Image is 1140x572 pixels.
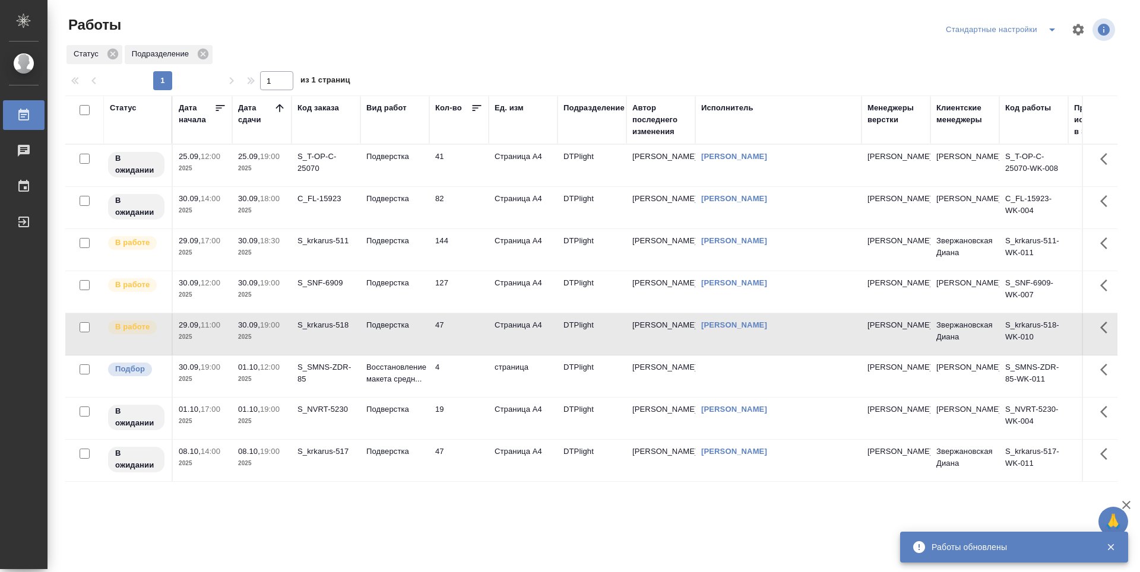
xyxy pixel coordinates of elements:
[238,457,286,469] p: 2025
[238,405,260,414] p: 01.10,
[260,363,280,371] p: 12:00
[867,277,924,289] p: [PERSON_NAME]
[489,187,558,228] td: Страница А4
[930,355,999,397] td: [PERSON_NAME]
[999,187,1068,228] td: C_FL-15923-WK-004
[115,447,157,471] p: В ожидании
[366,102,407,114] div: Вид работ
[201,363,220,371] p: 19:00
[632,102,689,138] div: Автор последнего изменения
[179,289,226,301] p: 2025
[701,194,767,203] a: [PERSON_NAME]
[930,229,999,271] td: Звержановская Диана
[260,194,280,203] p: 18:00
[107,319,166,335] div: Исполнитель выполняет работу
[179,447,201,456] p: 08.10,
[179,363,201,371] p: 30.09,
[260,278,280,287] p: 19:00
[366,403,423,415] p: Подверстка
[930,271,999,313] td: [PERSON_NAME]
[936,102,993,126] div: Клиентские менеджеры
[260,152,280,161] p: 19:00
[701,102,753,114] div: Исполнитель
[429,229,489,271] td: 144
[297,446,354,457] div: S_krkarus-517
[115,279,150,291] p: В работе
[999,398,1068,439] td: S_NVRT-5230-WK-004
[489,145,558,186] td: Страница А4
[558,355,626,397] td: DTPlight
[489,271,558,313] td: Страница А4
[115,405,157,429] p: В ожидании
[701,152,767,161] a: [PERSON_NAME]
[179,152,201,161] p: 25.09,
[999,440,1068,481] td: S_krkarus-517-WK-011
[238,102,274,126] div: Дата сдачи
[489,440,558,481] td: Страница А4
[999,145,1068,186] td: S_T-OP-C-25070-WK-008
[1103,509,1123,534] span: 🙏
[238,289,286,301] p: 2025
[238,373,286,385] p: 2025
[107,361,166,377] div: Можно подбирать исполнителей
[366,446,423,457] p: Подверстка
[1093,355,1122,384] button: Здесь прячутся важные кнопки
[1005,102,1051,114] div: Код работы
[626,271,695,313] td: [PERSON_NAME]
[125,45,213,64] div: Подразделение
[297,102,339,114] div: Код заказа
[179,236,201,245] p: 29.09,
[701,447,767,456] a: [PERSON_NAME]
[238,194,260,203] p: 30.09,
[999,313,1068,355] td: S_krkarus-518-WK-010
[366,361,423,385] p: Восстановление макета средн...
[626,145,695,186] td: [PERSON_NAME]
[930,313,999,355] td: Звержановская Диана
[201,194,220,203] p: 14:00
[558,187,626,228] td: DTPlight
[238,278,260,287] p: 30.09,
[867,319,924,331] p: [PERSON_NAME]
[489,355,558,397] td: страница
[701,405,767,414] a: [PERSON_NAME]
[179,194,201,203] p: 30.09,
[260,236,280,245] p: 18:30
[930,398,999,439] td: [PERSON_NAME]
[115,152,157,176] p: В ожидании
[300,73,350,90] span: из 1 страниц
[297,319,354,331] div: S_krkarus-518
[107,446,166,474] div: Исполнитель назначен, приступать к работе пока рано
[867,361,924,373] p: [PERSON_NAME]
[107,235,166,251] div: Исполнитель выполняет работу
[489,398,558,439] td: Страница А4
[201,236,220,245] p: 17:00
[558,271,626,313] td: DTPlight
[1093,271,1122,300] button: Здесь прячутся важные кнопки
[297,193,354,205] div: C_FL-15923
[366,151,423,163] p: Подверстка
[238,447,260,456] p: 08.10,
[867,235,924,247] p: [PERSON_NAME]
[179,163,226,174] p: 2025
[260,320,280,329] p: 19:00
[179,457,226,469] p: 2025
[930,145,999,186] td: [PERSON_NAME]
[179,247,226,259] p: 2025
[1093,398,1122,426] button: Здесь прячутся важные кнопки
[366,193,423,205] p: Подверстка
[999,229,1068,271] td: S_krkarus-511-WK-011
[563,102,625,114] div: Подразделение
[701,320,767,329] a: [PERSON_NAME]
[626,355,695,397] td: [PERSON_NAME]
[489,229,558,271] td: Страница А4
[930,187,999,228] td: [PERSON_NAME]
[626,440,695,481] td: [PERSON_NAME]
[626,187,695,228] td: [PERSON_NAME]
[999,355,1068,397] td: S_SMNS-ZDR-85-WK-011
[238,247,286,259] p: 2025
[179,102,214,126] div: Дата начала
[179,205,226,217] p: 2025
[297,403,354,415] div: S_NVRT-5230
[107,193,166,221] div: Исполнитель назначен, приступать к работе пока рано
[429,271,489,313] td: 127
